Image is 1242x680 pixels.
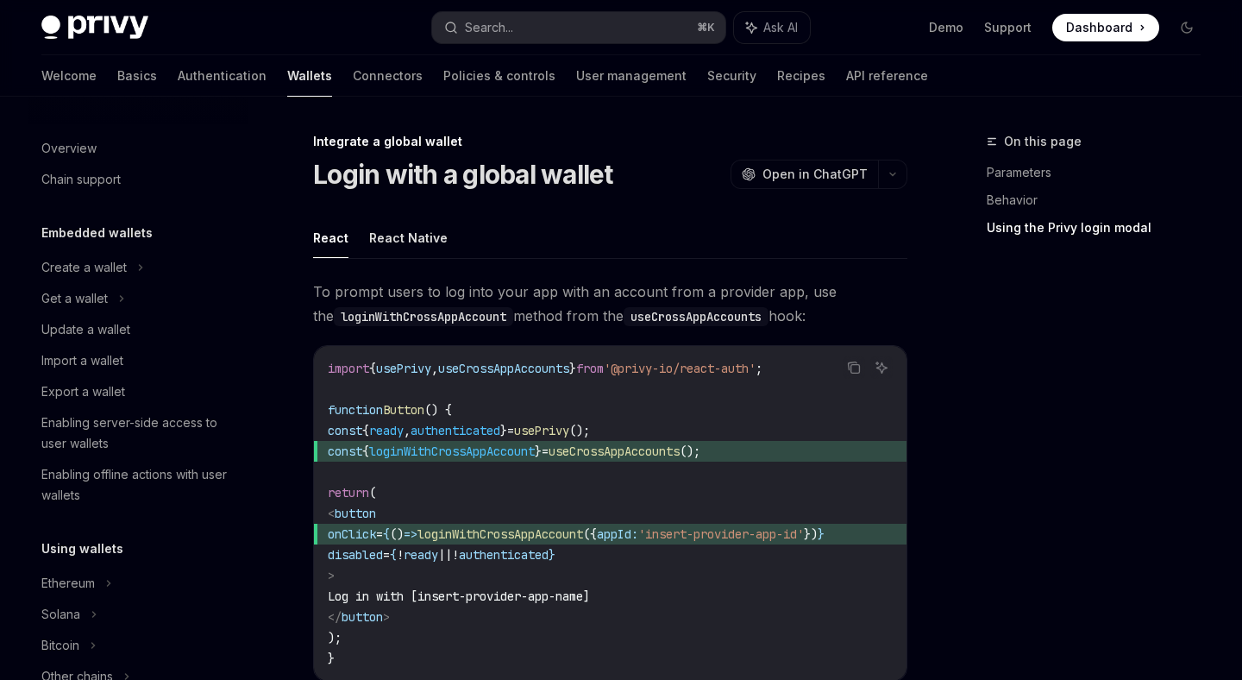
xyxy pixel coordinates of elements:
a: Enabling server-side access to user wallets [28,407,248,459]
span: { [362,423,369,438]
a: Dashboard [1052,14,1159,41]
span: import [328,361,369,376]
div: Solana [41,604,80,625]
span: (); [569,423,590,438]
span: from [576,361,604,376]
a: Chain support [28,164,248,195]
span: Dashboard [1066,19,1132,36]
a: Connectors [353,55,423,97]
a: API reference [846,55,928,97]
span: loginWithCrossAppAccount [369,444,535,459]
span: ! [397,547,404,563]
span: function [328,402,383,418]
button: Open in ChatGPT [731,160,878,189]
span: || [438,547,452,563]
div: Get a wallet [41,288,108,309]
span: Log in with [insert-provider-app-name] [328,589,590,604]
button: Search...⌘K [432,12,724,43]
span: useCrossAppAccounts [549,444,680,459]
a: Welcome [41,55,97,97]
span: loginWithCrossAppAccount [417,526,583,542]
span: Ask AI [763,19,798,36]
span: ! [452,547,459,563]
a: Behavior [987,186,1214,214]
h1: Login with a global wallet [313,159,613,190]
div: Import a wallet [41,350,123,371]
span: } [535,444,542,459]
button: Toggle dark mode [1173,14,1201,41]
span: = [376,526,383,542]
div: Ethereum [41,573,95,594]
span: = [383,547,390,563]
h5: Using wallets [41,538,123,559]
span: ; [756,361,762,376]
span: const [328,444,362,459]
span: disabled [328,547,383,563]
span: = [507,423,514,438]
button: React [313,217,348,258]
code: loginWithCrossAppAccount [334,307,513,326]
span: useCrossAppAccounts [438,361,569,376]
span: button [335,506,376,521]
span: Button [383,402,424,418]
a: Policies & controls [443,55,555,97]
a: User management [576,55,687,97]
button: Ask AI [734,12,810,43]
a: Parameters [987,159,1214,186]
span: 'insert-provider-app-id' [638,526,804,542]
a: Basics [117,55,157,97]
button: Ask AI [870,356,893,379]
span: ); [328,630,342,645]
a: Authentication [178,55,267,97]
span: , [431,361,438,376]
span: usePrivy [376,361,431,376]
a: Wallets [287,55,332,97]
span: } [569,361,576,376]
span: () { [424,402,452,418]
span: appId: [597,526,638,542]
span: ready [369,423,404,438]
a: Using the Privy login modal [987,214,1214,242]
span: } [328,651,335,666]
span: Open in ChatGPT [762,166,868,183]
span: < [328,506,335,521]
img: dark logo [41,16,148,40]
div: Chain support [41,169,121,190]
div: Create a wallet [41,257,127,278]
a: Import a wallet [28,345,248,376]
span: ready [404,547,438,563]
span: To prompt users to log into your app with an account from a provider app, use the method from the... [313,280,907,328]
a: Demo [929,19,963,36]
div: Export a wallet [41,381,125,402]
a: Update a wallet [28,314,248,345]
span: = [542,444,549,459]
code: useCrossAppAccounts [624,307,768,326]
span: '@privy-io/react-auth' [604,361,756,376]
span: { [362,444,369,459]
span: ⌘ K [697,21,715,35]
span: onClick [328,526,376,542]
span: (); [680,444,700,459]
span: button [342,609,383,625]
span: => [404,526,417,542]
a: Overview [28,133,248,164]
span: } [500,423,507,438]
span: return [328,485,369,501]
span: usePrivy [514,423,569,438]
span: } [818,526,825,542]
span: const [328,423,362,438]
div: Enabling server-side access to user wallets [41,412,238,454]
a: Recipes [777,55,825,97]
span: authenticated [459,547,549,563]
div: Update a wallet [41,319,130,340]
div: Search... [465,17,513,38]
a: Security [707,55,756,97]
span: On this page [1004,131,1082,152]
div: Integrate a global wallet [313,133,907,150]
span: </ [328,609,342,625]
span: { [390,547,397,563]
span: }) [804,526,818,542]
span: ( [369,485,376,501]
div: Enabling offline actions with user wallets [41,464,238,506]
span: > [383,609,390,625]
